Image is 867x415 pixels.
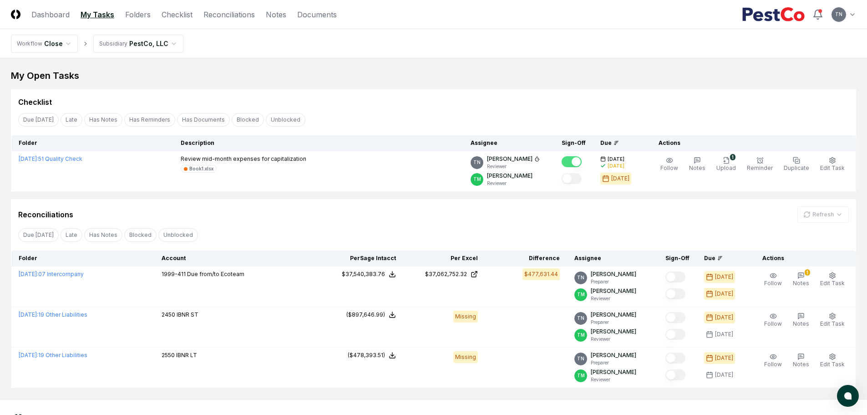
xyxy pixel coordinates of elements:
[266,9,286,20] a: Notes
[591,278,636,285] p: Preparer
[665,312,685,323] button: Mark complete
[19,352,87,359] a: [DATE]:19 Other Liabilities
[831,6,847,23] button: TN
[591,287,636,295] p: [PERSON_NAME]
[764,320,782,327] span: Follow
[591,351,636,359] p: [PERSON_NAME]
[487,172,532,180] p: [PERSON_NAME]
[715,273,733,281] div: [DATE]
[81,9,114,20] a: My Tasks
[19,352,38,359] span: [DATE] :
[19,311,87,318] a: [DATE]:19 Other Liabilities
[818,311,847,330] button: Edit Task
[61,228,82,242] button: Late
[189,165,213,172] div: Book1.xlsx
[665,369,685,380] button: Mark complete
[762,311,784,330] button: Follow
[162,352,175,359] span: 2550
[19,311,38,318] span: [DATE] :
[203,9,255,20] a: Reconciliations
[715,371,733,379] div: [DATE]
[764,361,782,368] span: Follow
[591,270,636,278] p: [PERSON_NAME]
[577,332,585,338] span: TM
[600,139,637,147] div: Due
[577,355,584,362] span: TN
[342,270,396,278] button: $37,540,383.76
[687,155,707,174] button: Notes
[11,35,183,53] nav: breadcrumb
[820,280,845,287] span: Edit Task
[342,270,385,278] div: $37,540,383.76
[782,155,811,174] button: Duplicate
[611,174,629,183] div: [DATE]
[403,251,485,266] th: Per Excel
[177,113,230,127] button: Has Documents
[453,351,478,363] div: Missing
[715,330,733,338] div: [DATE]
[181,155,306,163] p: Review mid-month expenses for capitalization
[84,113,122,127] button: Has Notes
[591,359,636,366] p: Preparer
[791,270,811,289] button: 1Notes
[818,351,847,370] button: Edit Task
[31,9,70,20] a: Dashboard
[591,319,636,326] p: Preparer
[487,163,540,170] p: Reviewer
[762,270,784,289] button: Follow
[297,9,337,20] a: Documents
[591,311,636,319] p: [PERSON_NAME]
[730,154,735,160] div: 1
[487,155,532,163] p: [PERSON_NAME]
[487,180,532,187] p: Reviewer
[485,251,567,266] th: Difference
[820,320,845,327] span: Edit Task
[716,164,736,171] span: Upload
[18,228,59,242] button: Due Today
[17,40,42,48] div: Workflow
[835,11,842,18] span: TN
[562,173,582,184] button: Mark complete
[567,251,658,266] th: Assignee
[348,351,385,359] div: ($478,393.51)
[473,159,481,166] span: TN
[11,10,20,19] img: Logo
[715,354,733,362] div: [DATE]
[608,156,624,163] span: [DATE]
[125,9,151,20] a: Folders
[453,311,478,323] div: Missing
[124,113,175,127] button: Has Reminders
[791,351,811,370] button: Notes
[177,311,198,318] span: IBNR ST
[463,135,554,151] th: Assignee
[61,113,82,127] button: Late
[577,372,585,379] span: TM
[84,228,122,242] button: Has Notes
[658,251,697,266] th: Sign-Off
[805,269,810,276] div: 1
[747,164,773,171] span: Reminder
[411,270,478,278] a: $37,062,752.32
[742,7,805,22] img: PestCo logo
[346,311,385,319] div: ($897,646.99)
[176,352,197,359] span: IBNR LT
[665,353,685,364] button: Mark complete
[755,254,849,262] div: Actions
[762,351,784,370] button: Follow
[232,113,264,127] button: Blocked
[591,295,636,302] p: Reviewer
[591,328,636,336] p: [PERSON_NAME]
[820,361,845,368] span: Edit Task
[554,135,593,151] th: Sign-Off
[473,176,481,183] span: TM
[793,361,809,368] span: Notes
[124,228,157,242] button: Blocked
[18,97,52,108] div: Checklist
[715,313,733,322] div: [DATE]
[591,376,636,383] p: Reviewer
[19,155,82,162] a: [DATE]:51 Quality Check
[784,164,809,171] span: Duplicate
[820,164,845,171] span: Edit Task
[19,155,38,162] span: [DATE] :
[818,155,847,174] button: Edit Task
